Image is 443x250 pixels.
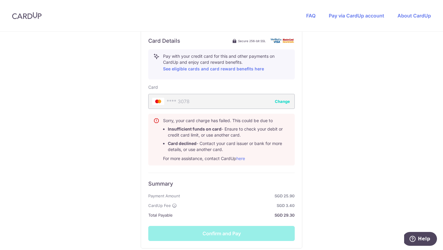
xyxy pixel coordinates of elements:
button: Change [275,98,290,104]
b: Card declined [168,141,196,146]
li: - Contact your card issuer or bank for more details, or use another card. [168,140,290,153]
span: Payment Amount [148,192,180,199]
strong: SGD 29.30 [175,211,295,219]
h6: Summary [148,180,295,187]
span: Total Payable [148,211,173,219]
label: Card [148,84,158,90]
h6: Card Details [148,37,180,45]
a: See eligible cards and card reward benefits here [163,66,264,71]
span: Secure 256-bit SSL [238,39,266,43]
b: Insufficient funds on card [168,126,222,131]
iframe: Opens a widget where you can find more information [404,232,437,247]
a: About CardUp [397,13,431,19]
div: Sorry, your card charge has failed. This could be due to For more assistance, contact CardUp [163,118,290,162]
strong: SGD 3.40 [179,202,295,209]
a: FAQ [306,13,316,19]
img: card secure [271,38,295,43]
a: Pay via CardUp account [329,13,384,19]
span: CardUp Fee [148,202,171,209]
li: - Ensure to check your debit or credit card limit, or use another card. [168,126,290,138]
strong: SGD 25.90 [182,192,295,199]
p: Pay with your credit card for this and other payments on CardUp and enjoy card reward benefits. [163,53,290,73]
a: here [236,156,245,161]
img: CardUp [12,12,42,19]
